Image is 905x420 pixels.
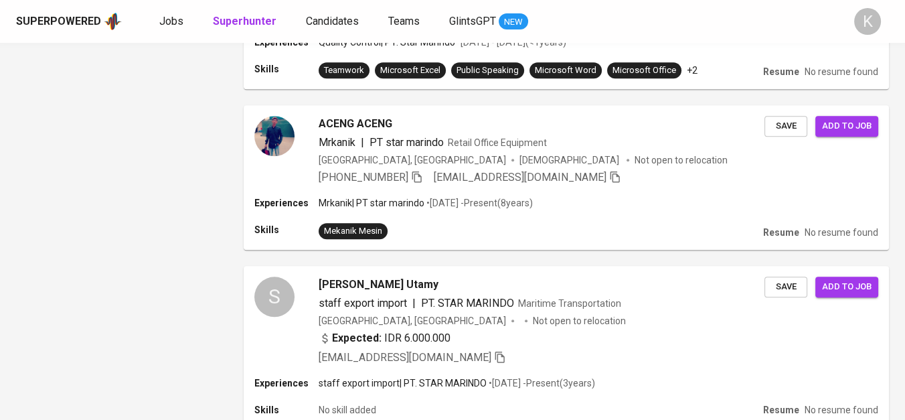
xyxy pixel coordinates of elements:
div: Mekanik Mesin [324,225,382,238]
p: Skills [254,62,319,76]
p: Resume [763,226,799,239]
span: Save [771,279,801,295]
div: Microsoft Word [535,64,596,77]
span: [DEMOGRAPHIC_DATA] [519,153,621,167]
div: IDR 6.000.000 [319,330,450,346]
span: Maritime Transportation [518,298,621,309]
p: Experiences [254,376,319,390]
p: No resume found [805,226,878,239]
span: | [412,295,416,311]
a: Jobs [159,13,186,30]
span: [EMAIL_ADDRESS][DOMAIN_NAME] [319,351,491,364]
span: Retail Office Equipment [448,137,547,148]
span: PT. STAR MARINDO [421,297,514,309]
p: No skill added [319,403,376,417]
img: 70cb05fb9736950fde7044ff224430c5.jpg [254,116,295,156]
span: Add to job [822,119,872,134]
span: Mrkanik [319,136,355,149]
p: Skills [254,223,319,236]
div: Teamwork [324,64,364,77]
a: Candidates [306,13,361,30]
p: Not open to relocation [533,314,626,328]
span: Candidates [306,15,359,27]
span: ACENG ACENG [319,116,392,132]
div: Superpowered [16,14,101,29]
div: [GEOGRAPHIC_DATA], [GEOGRAPHIC_DATA] [319,153,506,167]
div: S [254,277,295,317]
span: [EMAIL_ADDRESS][DOMAIN_NAME] [434,171,606,184]
p: Not open to relocation [635,153,728,167]
div: Microsoft Office [612,64,676,77]
p: Mrkanik | PT star marindo [319,196,424,210]
p: Resume [763,403,799,417]
a: GlintsGPT NEW [449,13,528,30]
a: Superhunter [213,13,279,30]
p: No resume found [805,65,878,78]
span: [PHONE_NUMBER] [319,171,408,184]
span: | [361,135,364,151]
button: Add to job [815,277,878,297]
a: ACENG ACENGMrkanik|PT star marindoRetail Office Equipment[GEOGRAPHIC_DATA], [GEOGRAPHIC_DATA][DEM... [244,105,889,250]
b: Expected: [332,330,382,346]
span: NEW [499,15,528,29]
p: +2 [687,64,697,77]
a: Teams [388,13,422,30]
img: app logo [104,11,122,31]
div: K [854,8,881,35]
span: Teams [388,15,420,27]
button: Add to job [815,116,878,137]
span: staff export import [319,297,407,309]
span: [PERSON_NAME] Utamy [319,277,438,293]
b: Superhunter [213,15,276,27]
p: No resume found [805,403,878,417]
p: staff export import | PT. STAR MARINDO [319,376,487,390]
p: Skills [254,403,319,417]
span: Save [771,119,801,134]
div: Microsoft Excel [380,64,440,77]
p: • [DATE] - Present ( 8 years ) [424,196,533,210]
a: Superpoweredapp logo [16,11,122,31]
span: Add to job [822,279,872,295]
span: Jobs [159,15,183,27]
span: PT star marindo [369,136,444,149]
button: Save [764,277,807,297]
span: GlintsGPT [449,15,496,27]
div: [GEOGRAPHIC_DATA], [GEOGRAPHIC_DATA] [319,314,506,328]
p: • [DATE] - Present ( 3 years ) [487,376,595,390]
p: Resume [763,65,799,78]
div: Public Speaking [457,64,519,77]
p: Experiences [254,196,319,210]
button: Save [764,116,807,137]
